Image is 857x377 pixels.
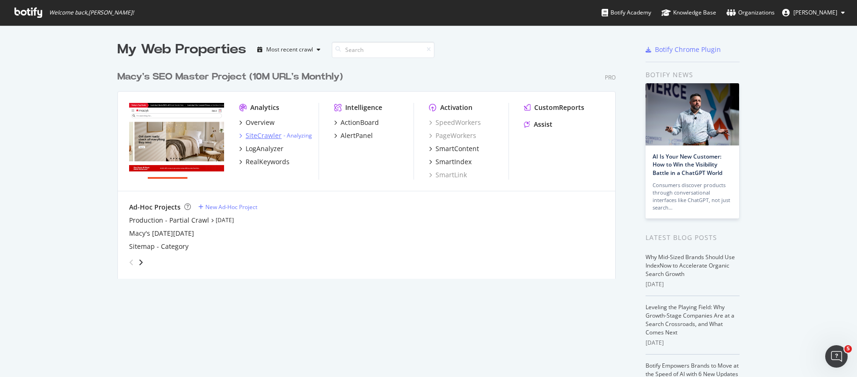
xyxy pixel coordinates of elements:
[429,131,476,140] a: PageWorkers
[246,118,275,127] div: Overview
[653,152,722,176] a: AI Is Your New Customer: How to Win the Visibility Battle in a ChatGPT World
[254,42,324,57] button: Most recent crawl
[440,103,472,112] div: Activation
[429,144,479,153] a: SmartContent
[117,59,623,279] div: grid
[726,8,775,17] div: Organizations
[246,157,290,167] div: RealKeywords
[646,303,734,336] a: Leveling the Playing Field: Why Growth-Stage Companies Are at a Search Crossroads, and What Comes...
[239,131,312,140] a: SiteCrawler- Analyzing
[429,118,481,127] a: SpeedWorkers
[436,144,479,153] div: SmartContent
[283,131,312,139] div: -
[429,157,472,167] a: SmartIndex
[138,258,144,267] div: angle-right
[250,103,279,112] div: Analytics
[334,131,373,140] a: AlertPanel
[246,144,283,153] div: LogAnalyzer
[239,144,283,153] a: LogAnalyzer
[216,216,234,224] a: [DATE]
[602,8,651,17] div: Botify Academy
[524,120,552,129] a: Assist
[125,255,138,270] div: angle-left
[117,40,246,59] div: My Web Properties
[646,253,735,278] a: Why Mid-Sized Brands Should Use IndexNow to Accelerate Organic Search Growth
[334,118,379,127] a: ActionBoard
[646,280,740,289] div: [DATE]
[239,118,275,127] a: Overview
[117,70,347,84] a: Macy's SEO Master Project (10M URL's Monthly)
[429,170,467,180] a: SmartLink
[605,73,616,81] div: Pro
[825,345,848,368] iframe: Intercom live chat
[646,45,721,54] a: Botify Chrome Plugin
[661,8,716,17] div: Knowledge Base
[646,83,739,145] img: AI Is Your New Customer: How to Win the Visibility Battle in a ChatGPT World
[198,203,257,211] a: New Ad-Hoc Project
[129,103,224,179] img: www.macys.com
[524,103,584,112] a: CustomReports
[436,157,472,167] div: SmartIndex
[239,157,290,167] a: RealKeywords
[646,339,740,347] div: [DATE]
[655,45,721,54] div: Botify Chrome Plugin
[341,131,373,140] div: AlertPanel
[246,131,282,140] div: SiteCrawler
[341,118,379,127] div: ActionBoard
[129,242,189,251] a: Sitemap - Category
[534,103,584,112] div: CustomReports
[129,203,181,212] div: Ad-Hoc Projects
[266,47,313,52] div: Most recent crawl
[844,345,852,353] span: 5
[117,70,343,84] div: Macy's SEO Master Project (10M URL's Monthly)
[534,120,552,129] div: Assist
[129,216,209,225] a: Production - Partial Crawl
[345,103,382,112] div: Intelligence
[775,5,852,20] button: [PERSON_NAME]
[129,229,194,238] a: Macy's [DATE][DATE]
[646,232,740,243] div: Latest Blog Posts
[205,203,257,211] div: New Ad-Hoc Project
[332,42,435,58] input: Search
[49,9,134,16] span: Welcome back, [PERSON_NAME] !
[646,70,740,80] div: Botify news
[793,8,837,16] span: Allison Gollub
[287,131,312,139] a: Analyzing
[653,181,732,211] div: Consumers discover products through conversational interfaces like ChatGPT, not just search…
